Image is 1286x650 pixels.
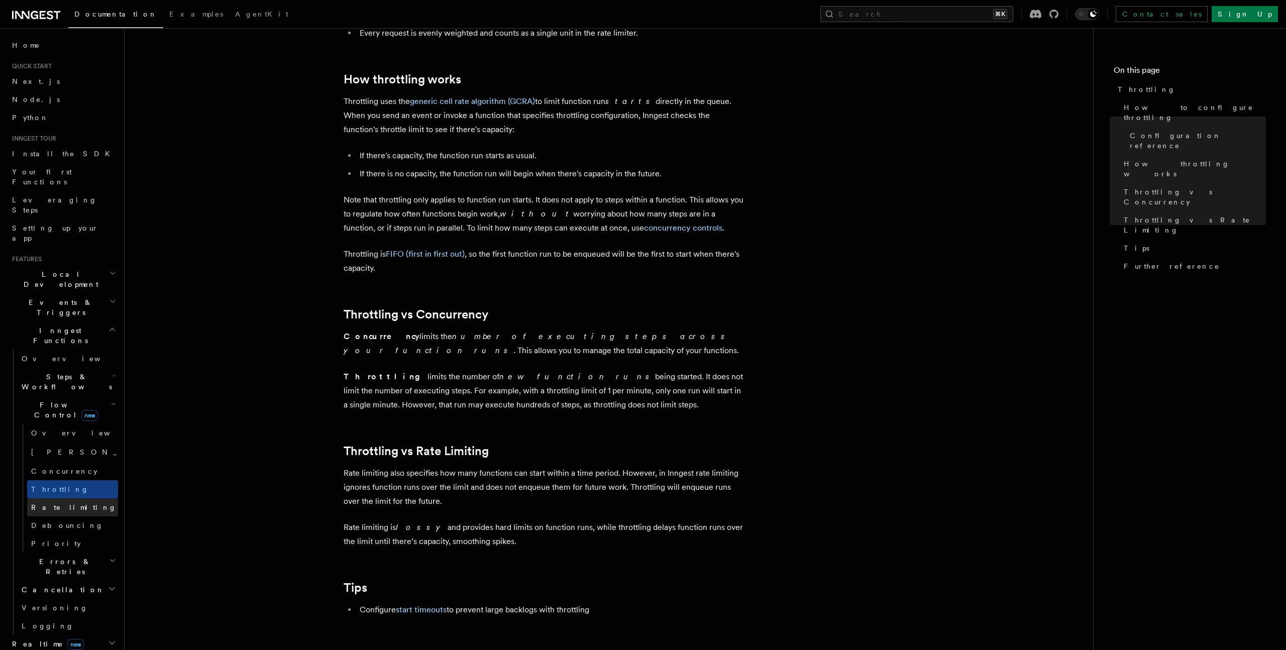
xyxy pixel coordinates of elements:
p: limits the number of being started. It does not limit the number of executing steps. For example,... [344,370,745,412]
a: Home [8,36,118,54]
span: How throttling works [1124,159,1266,179]
a: Tips [1120,239,1266,257]
a: Python [8,109,118,127]
a: concurrency controls [644,223,722,233]
a: Throttling [27,480,118,498]
span: Setting up your app [12,224,98,242]
button: Inngest Functions [8,321,118,350]
span: [PERSON_NAME] [31,448,178,456]
a: Setting up your app [8,219,118,247]
button: Errors & Retries [18,553,118,581]
a: Your first Functions [8,163,118,191]
a: Overview [18,350,118,368]
button: Search...⌘K [820,6,1013,22]
span: Further reference [1124,261,1220,271]
a: Priority [27,534,118,553]
a: Leveraging Steps [8,191,118,219]
span: Local Development [8,269,110,289]
a: Debouncing [27,516,118,534]
strong: Throttling [344,372,427,381]
span: Install the SDK [12,150,116,158]
a: How throttling works [1120,155,1266,183]
a: Examples [163,3,229,27]
li: Configure to prevent large backlogs with throttling [357,603,745,617]
button: Cancellation [18,581,118,599]
span: Throttling vs Concurrency [1124,187,1266,207]
span: Events & Triggers [8,297,110,317]
a: How throttling works [344,72,461,86]
span: Inngest tour [8,135,56,143]
a: Node.js [8,90,118,109]
a: Rate limiting [27,498,118,516]
a: Further reference [1120,257,1266,275]
em: number of executing steps across your function runs [344,332,730,355]
span: Inngest Functions [8,326,109,346]
p: Note that throttling only applies to function run starts. It does not apply to steps within a fun... [344,193,745,235]
li: If there is no capacity, the function run will begin when there's capacity in the future. [357,167,745,181]
span: Throttling vs Rate Limiting [1124,215,1266,235]
span: Versioning [22,604,88,612]
span: Rate limiting [31,503,117,511]
span: Quick start [8,62,52,70]
a: Tips [344,581,367,595]
p: Rate limiting is and provides hard limits on function runs, while throttling delays function runs... [344,520,745,549]
a: Throttling vs Concurrency [344,307,488,321]
span: Examples [169,10,223,18]
span: Python [12,114,49,122]
button: Steps & Workflows [18,368,118,396]
a: Configuration reference [1126,127,1266,155]
a: Concurrency [27,462,118,480]
a: Versioning [18,599,118,617]
strong: Concurrency [344,332,419,341]
span: Tips [1124,243,1149,253]
a: Throttling vs Rate Limiting [1120,211,1266,239]
span: Leveraging Steps [12,196,97,214]
button: Flow Controlnew [18,396,118,424]
span: Node.js [12,95,60,103]
em: new function runs [499,372,655,381]
span: Documentation [74,10,157,18]
p: Rate limiting also specifies how many functions can start within a time period. However, in Innge... [344,466,745,508]
span: new [81,410,98,421]
a: Next.js [8,72,118,90]
p: Throttling is , so the first function run to be enqueued will be the first to start when there's ... [344,247,745,275]
a: Documentation [68,3,163,28]
button: Local Development [8,265,118,293]
span: Logging [22,622,74,630]
span: Throttling [1118,84,1175,94]
a: Logging [18,617,118,635]
a: How to configure throttling [1120,98,1266,127]
a: Throttling [1114,80,1266,98]
kbd: ⌘K [993,9,1007,19]
span: Errors & Retries [18,557,109,577]
div: Flow Controlnew [18,424,118,553]
p: Throttling uses the to limit function run directly in the queue. When you send an event or invoke... [344,94,745,137]
a: AgentKit [229,3,294,27]
a: Throttling vs Concurrency [1120,183,1266,211]
a: [PERSON_NAME] [27,442,118,462]
a: Overview [27,424,118,442]
a: Sign Up [1212,6,1278,22]
span: Concurrency [31,467,97,475]
span: Flow Control [18,400,111,420]
a: Contact sales [1116,6,1208,22]
span: Realtime [8,639,84,649]
button: Events & Triggers [8,293,118,321]
a: Install the SDK [8,145,118,163]
span: Throttling [31,485,89,493]
p: limits the . This allows you to manage the total capacity of your functions. [344,330,745,358]
button: Toggle dark mode [1075,8,1099,20]
h4: On this page [1114,64,1266,80]
span: Debouncing [31,521,103,529]
span: Priority [31,539,81,548]
span: Home [12,40,40,50]
span: new [67,639,84,650]
div: Inngest Functions [8,350,118,635]
span: Overview [31,429,135,437]
span: Configuration reference [1130,131,1266,151]
span: Cancellation [18,585,104,595]
li: If there's capacity, the function run starts as usual. [357,149,745,163]
em: starts [605,96,656,106]
span: Features [8,255,42,263]
em: lossy [396,522,448,532]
